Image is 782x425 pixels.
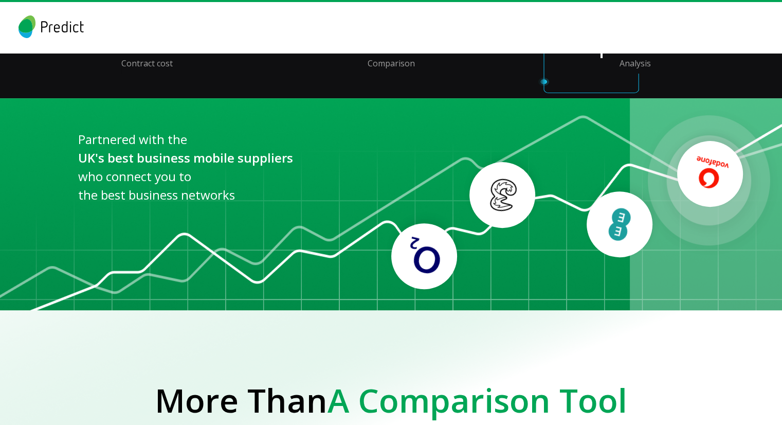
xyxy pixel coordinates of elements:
span: A Comparison Tool [328,378,627,422]
p: the best business networks [78,186,782,204]
div: AI-powered [568,28,703,59]
img: partner-circle [599,205,639,244]
img: logo [16,15,86,38]
p: Contract cost [121,59,173,74]
p: Partnered with the [78,130,782,149]
div: + % [114,28,180,59]
p: Analysis [620,59,651,74]
p: UK's best business mobile suppliers [78,149,782,167]
p: who connect you to [78,167,782,186]
img: partner-circle [404,237,444,276]
p: Comparison [368,59,415,74]
h2: More Than [35,382,747,418]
